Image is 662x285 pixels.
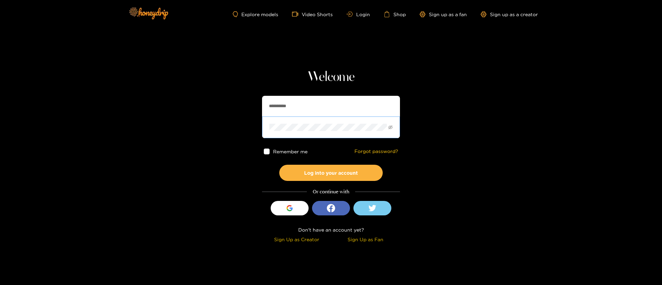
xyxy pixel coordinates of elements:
button: Log into your account [279,165,383,181]
a: Sign up as a creator [481,11,538,17]
h1: Welcome [262,69,400,85]
span: Remember me [273,149,308,154]
a: Shop [384,11,406,17]
a: Forgot password? [354,149,398,154]
a: Sign up as a fan [420,11,467,17]
div: Or continue with [262,188,400,196]
div: Sign Up as Creator [264,235,329,243]
a: Login [347,12,370,17]
a: Explore models [233,11,278,17]
a: Video Shorts [292,11,333,17]
div: Sign Up as Fan [333,235,398,243]
div: Don't have an account yet? [262,226,400,234]
span: video-camera [292,11,302,17]
span: eye-invisible [388,125,393,130]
